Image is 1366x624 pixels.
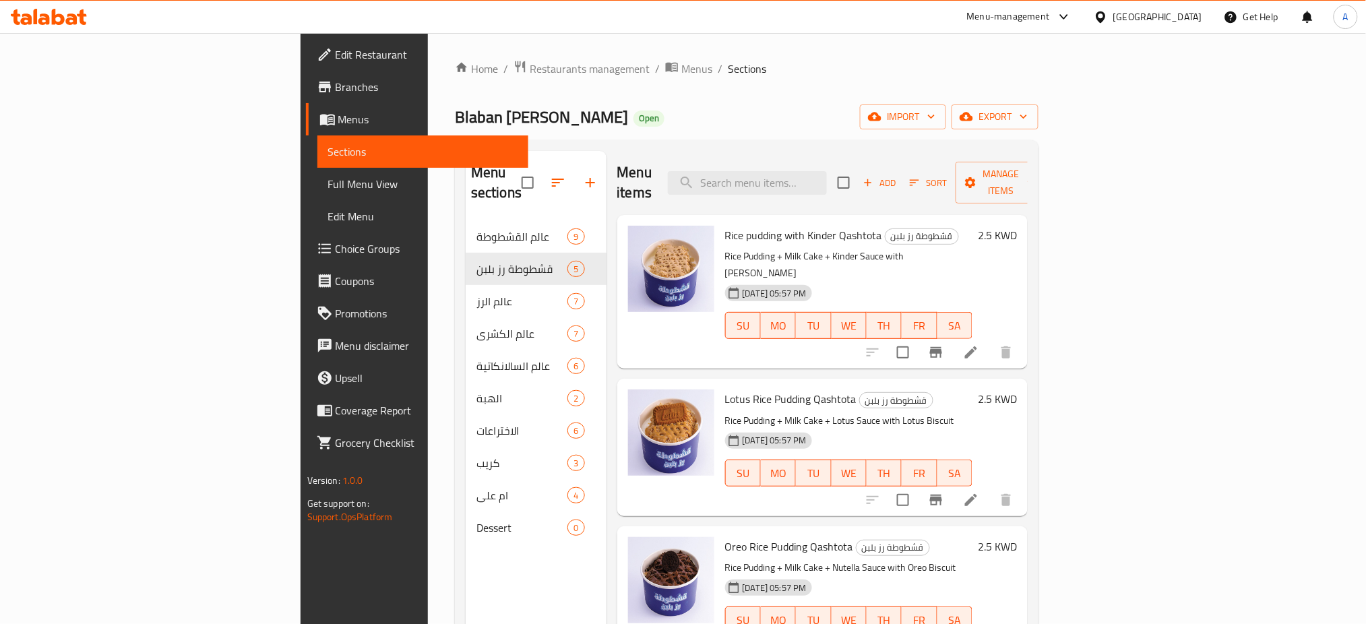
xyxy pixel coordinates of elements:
span: FR [907,464,931,483]
span: Coupons [336,273,518,289]
button: TU [796,312,831,339]
span: قشطوطة رز بلبن [860,393,933,408]
span: TU [801,464,826,483]
p: Rice Pudding + Milk Cake + Nutella Sauce with Oreo Biscuit [725,559,973,576]
img: Oreo Rice Pudding Qashtota [628,537,714,623]
span: Branches [336,79,518,95]
span: Select to update [889,338,917,367]
span: Menu disclaimer [336,338,518,354]
button: MO [761,460,796,487]
span: الاختراعات [476,423,567,439]
div: قشطوطة رز بلبن [856,540,930,556]
span: Add [861,175,898,191]
span: Edit Restaurant [336,46,518,63]
span: قشطوطة رز بلبن [476,261,567,277]
button: delete [990,484,1022,516]
a: Grocery Checklist [306,427,529,459]
span: [DATE] 05:57 PM [737,434,812,447]
div: عالم السالانكاتية6 [466,350,607,382]
h6: 2.5 KWD [978,389,1017,408]
div: items [567,261,584,277]
button: Add section [574,166,607,199]
span: Open [633,113,664,124]
span: Choice Groups [336,241,518,257]
a: Support.OpsPlatform [307,508,393,526]
div: الهبة2 [466,382,607,414]
div: عالم السالانكاتية [476,358,567,374]
span: Coverage Report [336,402,518,418]
li: / [655,61,660,77]
span: 6 [568,425,584,437]
span: Restaurants management [530,61,650,77]
p: Rice Pudding + Milk Cake + Kinder Sauce with [PERSON_NAME] [725,248,973,282]
button: Manage items [956,162,1046,204]
span: Menus [681,61,712,77]
a: Coverage Report [306,394,529,427]
div: items [567,455,584,471]
div: قشطوطة رز بلبن5 [466,253,607,285]
span: Upsell [336,370,518,386]
div: items [567,390,584,406]
a: Restaurants management [514,60,650,77]
span: MO [766,464,790,483]
button: FR [902,460,937,487]
span: FR [907,316,931,336]
span: SA [943,464,967,483]
div: items [567,423,584,439]
span: 3 [568,457,584,470]
span: 7 [568,295,584,308]
span: Select all sections [514,168,542,197]
span: ام علي [476,487,567,503]
span: Sort sections [542,166,574,199]
button: TH [867,460,902,487]
a: Sections [317,135,529,168]
img: Rice pudding with Kinder Qashtota [628,226,714,312]
button: WE [832,460,867,487]
span: Oreo Rice Pudding Qashtota [725,536,853,557]
a: Menu disclaimer [306,330,529,362]
span: [DATE] 05:57 PM [737,287,812,300]
nav: breadcrumb [455,60,1038,77]
a: Edit menu item [963,344,979,361]
span: عالم الرز [476,293,567,309]
span: Rice pudding with Kinder Qashtota [725,225,882,245]
div: عالم الكشري [476,325,567,342]
span: 5 [568,263,584,276]
button: SU [725,312,761,339]
span: Dessert [476,520,567,536]
a: Edit menu item [963,492,979,508]
input: search [668,171,827,195]
a: Menus [306,103,529,135]
a: Coupons [306,265,529,297]
a: Edit Restaurant [306,38,529,71]
span: 2 [568,392,584,405]
span: SU [731,316,755,336]
a: Promotions [306,297,529,330]
p: Rice Pudding + Milk Cake + Lotus Sauce with Lotus Biscuit [725,412,973,429]
span: Grocery Checklist [336,435,518,451]
button: Branch-specific-item [920,336,952,369]
button: Branch-specific-item [920,484,952,516]
div: عالم القشطوطة9 [466,220,607,253]
span: 4 [568,489,584,502]
div: items [567,293,584,309]
div: Dessert0 [466,511,607,544]
span: WE [837,464,861,483]
span: قشطوطة رز بلبن [857,540,929,555]
a: Choice Groups [306,232,529,265]
button: MO [761,312,796,339]
h2: Menu items [617,162,652,203]
div: items [567,487,584,503]
span: A [1343,9,1348,24]
h6: 2.5 KWD [978,537,1017,556]
h6: 2.5 KWD [978,226,1017,245]
a: Full Menu View [317,168,529,200]
span: 7 [568,327,584,340]
span: Sections [728,61,766,77]
div: قشطوطة رز بلبن [885,228,959,245]
img: Lotus Rice Pudding Qashtota [628,389,714,476]
button: Add [858,173,901,193]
